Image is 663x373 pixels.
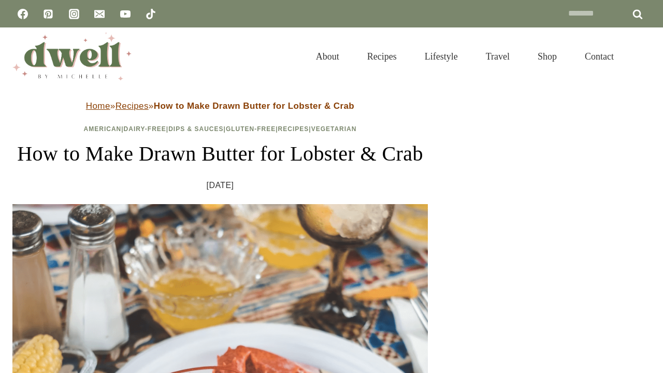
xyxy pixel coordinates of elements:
a: Lifestyle [411,38,472,75]
time: [DATE] [207,178,234,193]
button: View Search Form [633,48,651,65]
a: Home [86,101,110,111]
a: Dips & Sauces [168,125,223,133]
a: Recipes [353,38,411,75]
a: Dairy-Free [124,125,166,133]
a: Email [89,4,110,24]
span: » » [86,101,354,111]
strong: How to Make Drawn Butter for Lobster & Crab [154,101,354,111]
a: American [84,125,122,133]
a: TikTok [140,4,161,24]
a: Contact [571,38,628,75]
span: | | | | | [84,125,357,133]
a: Facebook [12,4,33,24]
a: YouTube [115,4,136,24]
h1: How to Make Drawn Butter for Lobster & Crab [12,138,428,169]
a: Recipes [116,101,149,111]
a: Travel [472,38,524,75]
nav: Primary Navigation [302,38,628,75]
a: Vegetarian [311,125,357,133]
img: DWELL by michelle [12,33,132,80]
a: Recipes [278,125,309,133]
a: Instagram [64,4,84,24]
a: Shop [524,38,571,75]
a: About [302,38,353,75]
a: Gluten-Free [226,125,276,133]
a: Pinterest [38,4,59,24]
